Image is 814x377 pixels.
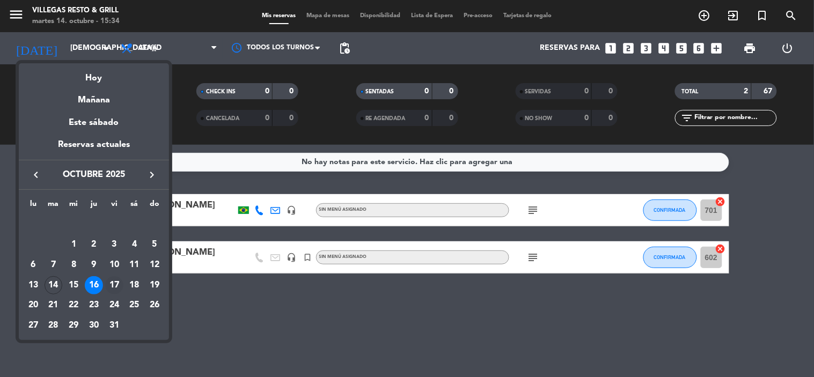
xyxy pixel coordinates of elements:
td: 20 de octubre de 2025 [23,295,43,315]
td: 1 de octubre de 2025 [63,234,84,255]
th: martes [43,198,64,215]
th: jueves [84,198,104,215]
div: 11 [125,256,143,274]
div: 18 [125,276,143,294]
div: 3 [105,235,123,254]
i: keyboard_arrow_left [30,168,42,181]
div: 31 [105,316,123,335]
div: 26 [145,296,164,314]
div: Este sábado [19,108,169,138]
th: viernes [104,198,124,215]
div: 23 [85,296,103,314]
div: 14 [45,276,63,294]
div: Reservas actuales [19,138,169,160]
div: 19 [145,276,164,294]
th: domingo [144,198,165,215]
th: miércoles [63,198,84,215]
td: 8 de octubre de 2025 [63,255,84,275]
div: 6 [24,256,42,274]
div: 30 [85,316,103,335]
div: Hoy [19,63,169,85]
td: 28 de octubre de 2025 [43,315,64,336]
td: 6 de octubre de 2025 [23,255,43,275]
td: 14 de octubre de 2025 [43,275,64,295]
button: keyboard_arrow_left [26,168,46,182]
td: 16 de octubre de 2025 [84,275,104,295]
div: Mañana [19,85,169,107]
div: 1 [64,235,83,254]
td: 19 de octubre de 2025 [144,275,165,295]
th: lunes [23,198,43,215]
td: 10 de octubre de 2025 [104,255,124,275]
div: 25 [125,296,143,314]
div: 5 [145,235,164,254]
div: 15 [64,276,83,294]
td: 4 de octubre de 2025 [124,234,145,255]
div: 2 [85,235,103,254]
i: keyboard_arrow_right [145,168,158,181]
div: 8 [64,256,83,274]
td: 17 de octubre de 2025 [104,275,124,295]
button: keyboard_arrow_right [142,168,162,182]
div: 7 [45,256,63,274]
td: 9 de octubre de 2025 [84,255,104,275]
div: 24 [105,296,123,314]
div: 13 [24,276,42,294]
td: OCT. [23,215,165,235]
td: 5 de octubre de 2025 [144,234,165,255]
span: octubre 2025 [46,168,142,182]
td: 31 de octubre de 2025 [104,315,124,336]
div: 17 [105,276,123,294]
td: 12 de octubre de 2025 [144,255,165,275]
td: 23 de octubre de 2025 [84,295,104,315]
td: 11 de octubre de 2025 [124,255,145,275]
td: 26 de octubre de 2025 [144,295,165,315]
td: 21 de octubre de 2025 [43,295,64,315]
th: sábado [124,198,145,215]
td: 27 de octubre de 2025 [23,315,43,336]
td: 3 de octubre de 2025 [104,234,124,255]
td: 18 de octubre de 2025 [124,275,145,295]
div: 12 [145,256,164,274]
td: 13 de octubre de 2025 [23,275,43,295]
div: 10 [105,256,123,274]
div: 28 [45,316,63,335]
div: 22 [64,296,83,314]
div: 27 [24,316,42,335]
div: 4 [125,235,143,254]
td: 22 de octubre de 2025 [63,295,84,315]
div: 16 [85,276,103,294]
div: 21 [45,296,63,314]
div: 29 [64,316,83,335]
td: 24 de octubre de 2025 [104,295,124,315]
td: 30 de octubre de 2025 [84,315,104,336]
td: 2 de octubre de 2025 [84,234,104,255]
td: 15 de octubre de 2025 [63,275,84,295]
div: 20 [24,296,42,314]
td: 7 de octubre de 2025 [43,255,64,275]
div: 9 [85,256,103,274]
td: 25 de octubre de 2025 [124,295,145,315]
td: 29 de octubre de 2025 [63,315,84,336]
